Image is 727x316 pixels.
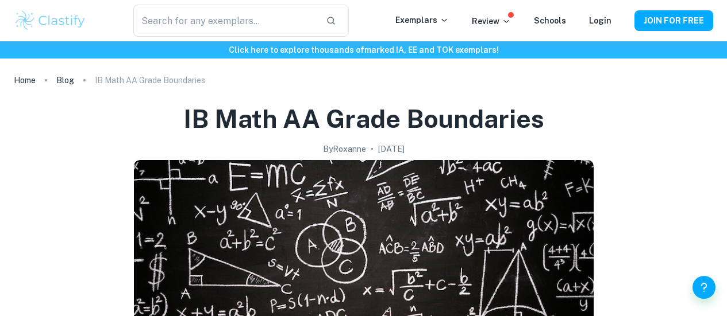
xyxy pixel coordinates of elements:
[56,72,74,88] a: Blog
[395,14,449,26] p: Exemplars
[323,143,366,155] h2: By Roxanne
[14,9,87,32] img: Clastify logo
[14,72,36,88] a: Home
[2,44,725,56] h6: Click here to explore thousands of marked IA, EE and TOK exemplars !
[634,10,713,31] button: JOIN FOR FREE
[534,16,566,25] a: Schools
[371,143,374,155] p: •
[472,15,511,28] p: Review
[95,74,205,87] p: IB Math AA Grade Boundaries
[133,5,317,37] input: Search for any exemplars...
[693,276,716,299] button: Help and Feedback
[378,143,405,155] h2: [DATE]
[589,16,611,25] a: Login
[183,102,544,136] h1: IB Math AA Grade Boundaries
